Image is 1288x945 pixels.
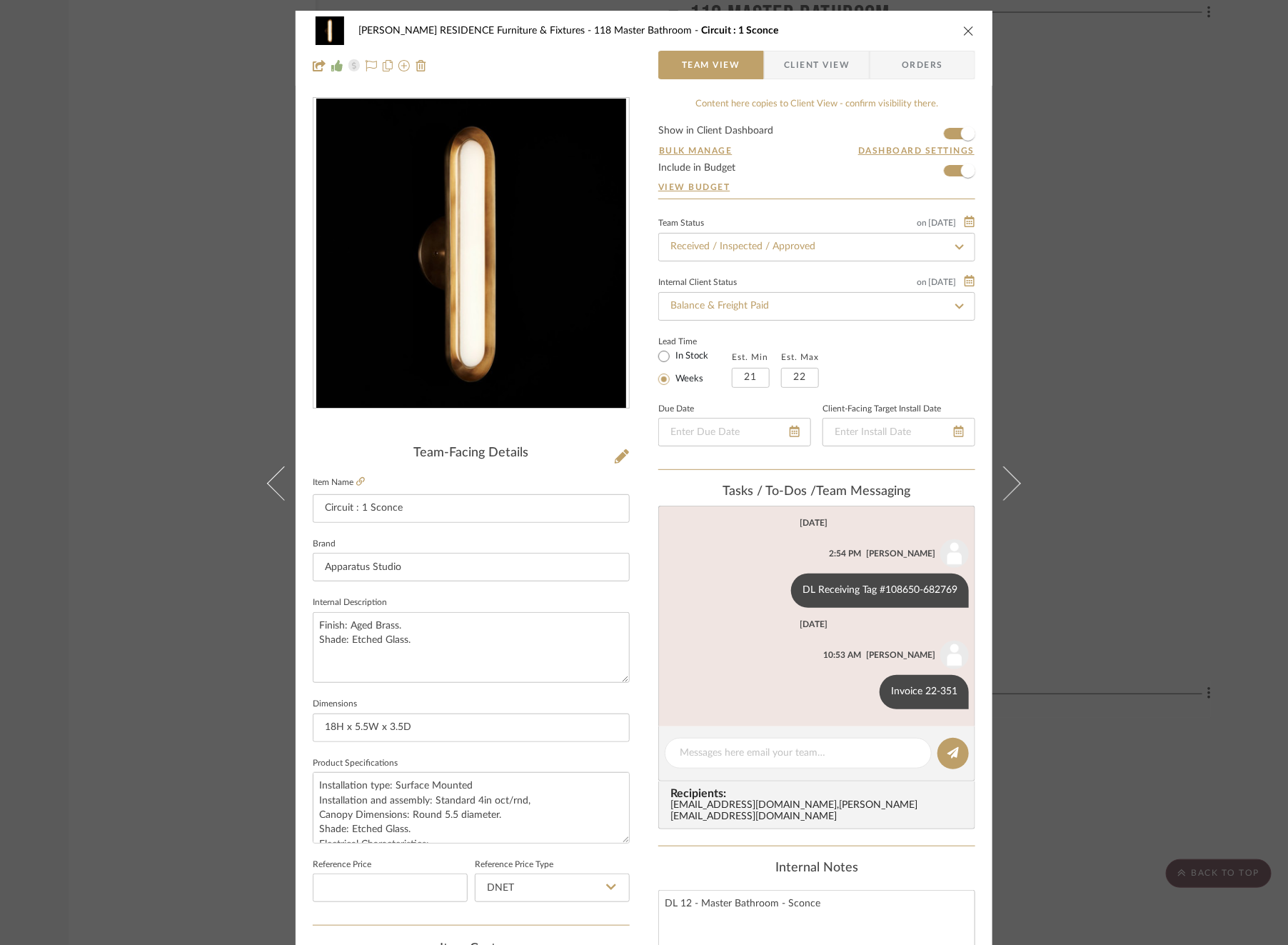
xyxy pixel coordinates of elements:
input: Enter Item Name [313,494,630,523]
label: In Stock [673,350,708,363]
label: Reference Price [313,861,371,869]
div: Team-Facing Details [313,446,630,461]
div: 10:53 AM [823,649,861,661]
div: Internal Client Status [658,279,737,286]
mat-radio-group: Select item type [658,348,732,388]
input: Type to Search… [658,233,975,261]
div: team Messaging [658,484,975,500]
input: Type to Search… [658,292,975,321]
div: [EMAIL_ADDRESS][DOMAIN_NAME] , [PERSON_NAME][EMAIL_ADDRESS][DOMAIN_NAME] [670,800,969,823]
input: Enter the dimensions of this item [313,714,630,742]
img: user_avatar.png [940,539,969,568]
img: user_avatar.png [940,641,969,669]
button: close [962,24,975,37]
span: [DATE] [927,277,957,287]
label: Est. Max [781,352,819,362]
span: Tasks / To-Dos / [723,485,817,498]
a: View Budget [658,181,975,193]
div: Invoice 22-351 [880,675,969,709]
span: Client View [784,51,850,79]
span: [PERSON_NAME] RESIDENCE Furniture & Fixtures [358,26,594,36]
button: Bulk Manage [658,144,733,157]
div: 2:54 PM [829,547,861,560]
div: [DATE] [800,518,828,528]
label: Dimensions [313,701,357,708]
label: Item Name [313,476,365,489]
div: [PERSON_NAME] [866,547,935,560]
label: Internal Description [313,599,387,606]
label: Weeks [673,373,703,386]
div: 0 [313,99,629,409]
label: Lead Time [658,335,732,348]
input: Enter Brand [313,553,630,581]
div: Internal Notes [658,861,975,876]
label: Product Specifications [313,760,398,767]
span: 118 Master Bathroom [594,26,701,36]
div: Team Status [658,220,704,227]
img: Remove from project [416,60,427,71]
span: Recipients: [670,787,969,800]
span: Circuit : 1 Sconce [701,26,778,36]
label: Reference Price Type [475,861,553,869]
input: Enter Install Date [822,418,975,446]
span: [DATE] [927,218,957,228]
span: on [917,219,927,227]
input: Enter Due Date [658,418,811,446]
div: DL Receiving Tag #108650-682769 [791,574,969,608]
img: 6209b8db-6e79-405c-a070-f4a730ba0b13_436x436.jpg [316,99,626,409]
button: Dashboard Settings [857,144,975,157]
img: 6209b8db-6e79-405c-a070-f4a730ba0b13_48x40.jpg [313,16,347,45]
span: Team View [682,51,740,79]
div: [DATE] [800,619,828,629]
div: [PERSON_NAME] [866,649,935,661]
span: Orders [886,51,959,79]
label: Due Date [658,406,694,413]
label: Client-Facing Target Install Date [822,406,941,413]
label: Brand [313,541,336,548]
label: Est. Min [732,352,768,362]
div: Content here copies to Client View - confirm visibility there. [658,97,975,111]
span: on [917,278,927,286]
